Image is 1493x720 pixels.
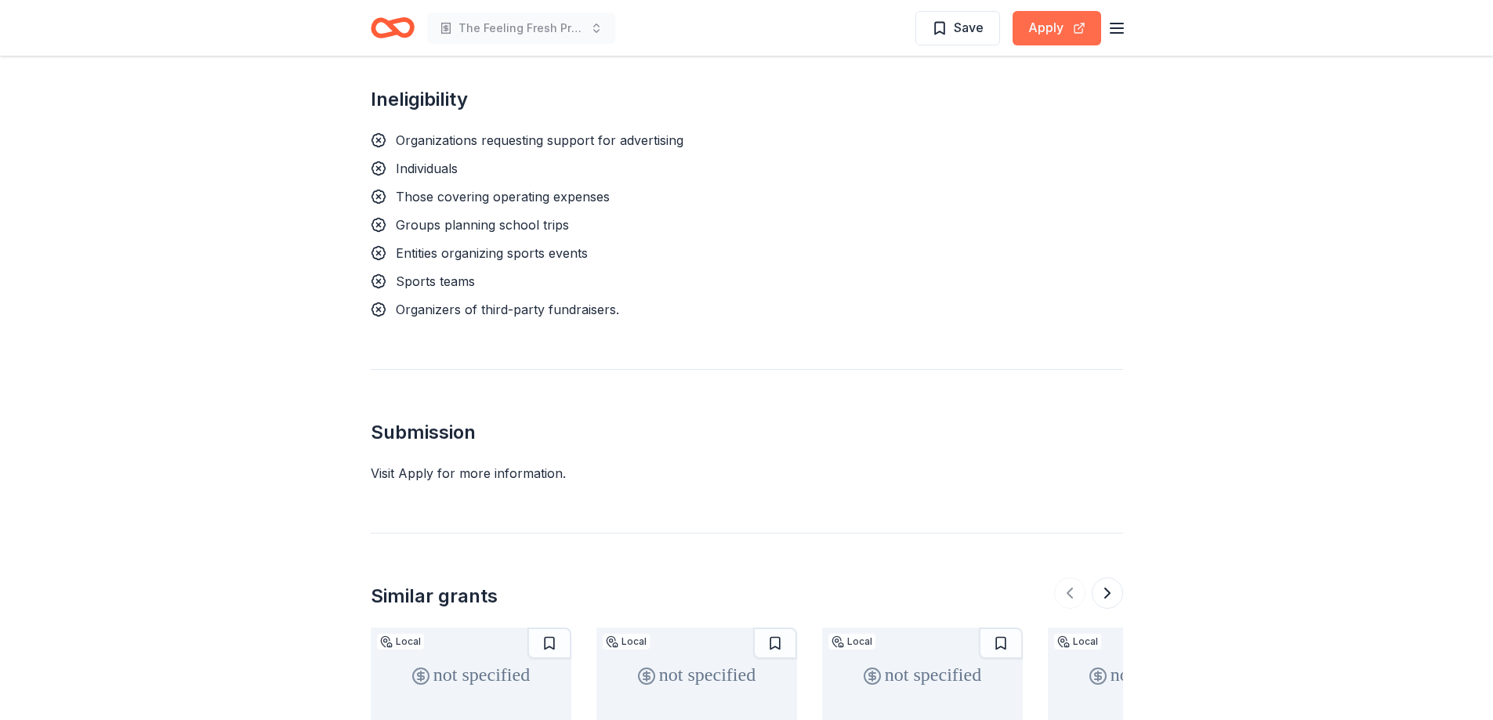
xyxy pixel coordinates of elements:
div: Local [1054,634,1101,649]
a: Home [371,9,415,46]
div: Local [828,634,875,649]
span: The Feeling Fresh Project [458,19,584,38]
span: Sports teams [396,273,475,289]
span: Save [954,17,984,38]
span: Organizations requesting support for advertising [396,132,683,148]
button: Apply [1013,11,1101,45]
span: Groups planning school trips [396,217,569,233]
h2: Ineligibility [371,87,860,112]
button: The Feeling Fresh Project [427,13,615,44]
button: Save [915,11,1000,45]
span: Organizers of third-party fundraisers. [396,302,619,317]
div: Local [377,634,424,649]
div: Visit Apply for more information. [371,464,1123,483]
span: Entities organizing sports events [396,245,588,261]
span: Individuals [396,161,458,176]
h2: Submission [371,420,1123,445]
div: Similar grants [371,584,498,609]
div: Local [603,634,650,649]
span: Those covering operating expenses [396,189,610,204]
